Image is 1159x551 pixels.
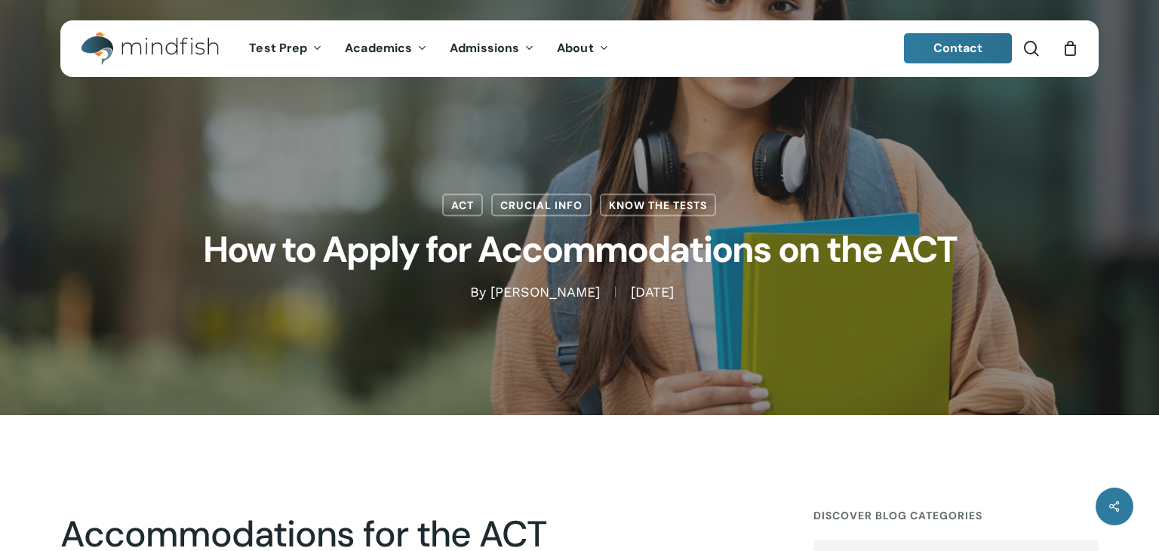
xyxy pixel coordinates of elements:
[904,33,1013,63] a: Contact
[238,20,619,77] nav: Main Menu
[470,287,486,297] span: By
[557,40,594,56] span: About
[442,194,483,217] a: ACT
[249,40,307,56] span: Test Prep
[60,20,1099,77] header: Main Menu
[813,502,1099,529] h4: Discover Blog Categories
[438,42,546,55] a: Admissions
[933,40,983,56] span: Contact
[450,40,519,56] span: Admissions
[238,42,334,55] a: Test Prep
[490,284,600,300] a: [PERSON_NAME]
[600,194,716,217] a: Know the Tests
[546,42,620,55] a: About
[334,42,438,55] a: Academics
[202,217,957,283] h1: How to Apply for Accommodations on the ACT
[615,287,689,297] span: [DATE]
[491,194,592,217] a: Crucial Info
[345,40,412,56] span: Academics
